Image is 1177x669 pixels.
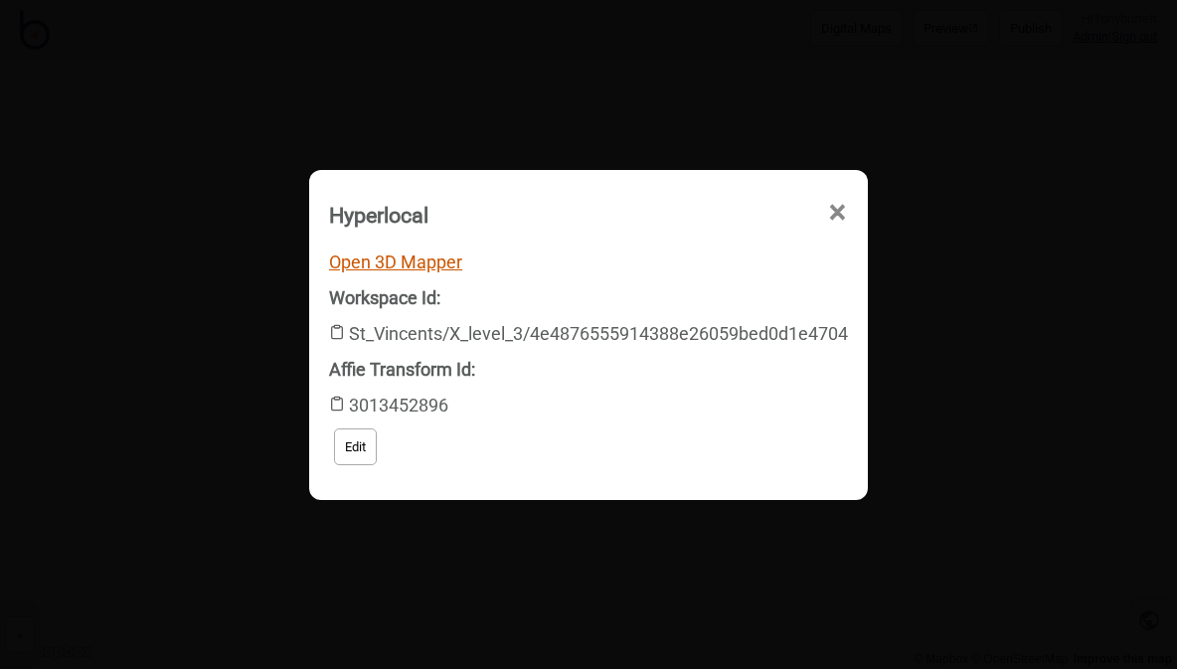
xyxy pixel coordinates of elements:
[329,359,475,380] strong: Affie Transform Id:
[329,352,848,423] div: 3013452896
[329,251,462,272] a: Open 3D Mapper
[827,180,848,246] span: ×
[329,280,848,352] div: St_Vincents/X_level_3/4e4876555914388e26059bed0d1e4704
[329,287,440,308] strong: Workspace Id:
[334,428,377,465] button: Edit
[329,194,428,237] div: Hyperlocal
